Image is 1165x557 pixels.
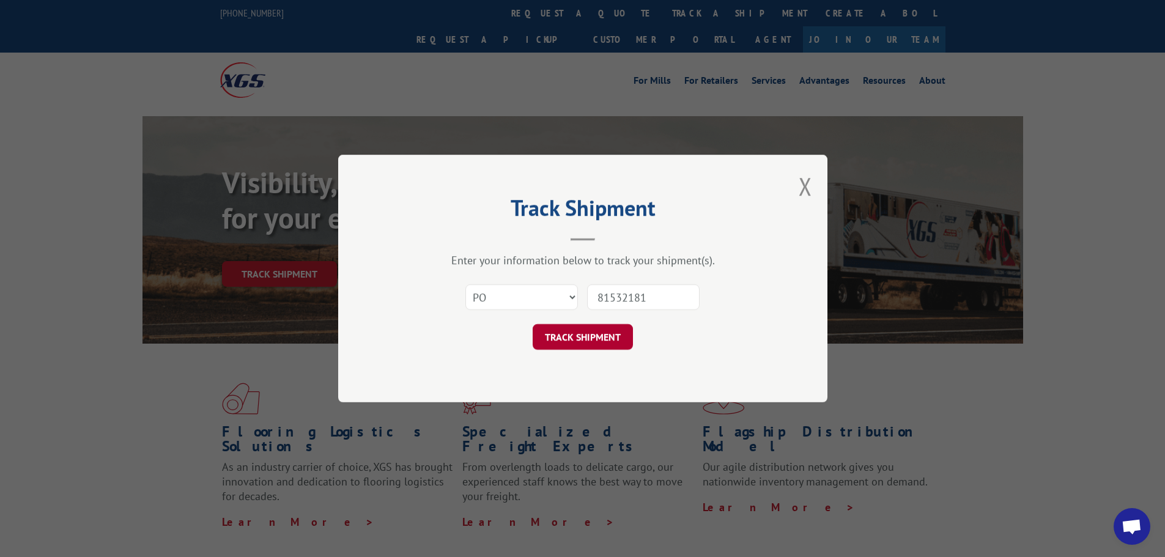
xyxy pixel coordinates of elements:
input: Number(s) [587,284,700,310]
button: TRACK SHIPMENT [533,324,633,350]
div: Enter your information below to track your shipment(s). [399,253,766,267]
button: Close modal [799,170,812,202]
h2: Track Shipment [399,199,766,223]
div: Open chat [1114,508,1150,545]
